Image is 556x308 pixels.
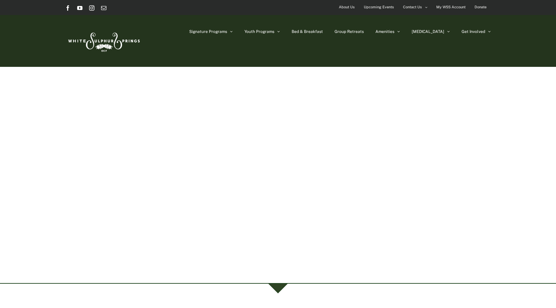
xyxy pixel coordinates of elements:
[436,2,466,12] span: My WSS Account
[65,25,142,57] img: White Sulphur Springs Logo
[335,30,364,34] span: Group Retreats
[335,15,364,48] a: Group Retreats
[412,30,444,34] span: [MEDICAL_DATA]
[189,30,227,34] span: Signature Programs
[403,2,422,12] span: Contact Us
[292,15,323,48] a: Bed & Breakfast
[244,30,274,34] span: Youth Programs
[65,5,70,11] a: Facebook
[89,5,94,11] a: Instagram
[244,15,280,48] a: Youth Programs
[462,30,485,34] span: Get Involved
[339,2,355,12] span: About Us
[412,15,450,48] a: [MEDICAL_DATA]
[189,15,491,48] nav: Main Menu
[462,15,491,48] a: Get Involved
[375,15,400,48] a: Amenities
[364,2,394,12] span: Upcoming Events
[189,15,233,48] a: Signature Programs
[292,30,323,34] span: Bed & Breakfast
[101,5,106,11] a: Email
[475,2,486,12] span: Donate
[375,30,394,34] span: Amenities
[77,5,82,11] a: YouTube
